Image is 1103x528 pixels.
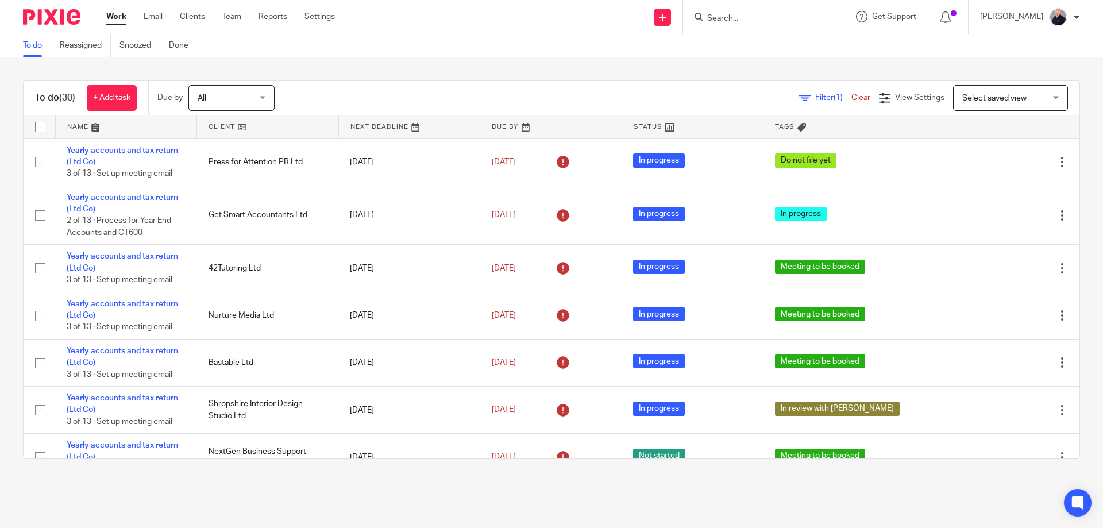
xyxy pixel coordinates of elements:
[492,311,516,319] span: [DATE]
[633,307,685,321] span: In progress
[775,124,795,130] span: Tags
[962,94,1027,102] span: Select saved view
[157,92,183,103] p: Due by
[338,339,480,386] td: [DATE]
[775,402,900,416] span: In review with [PERSON_NAME]
[197,186,339,245] td: Get Smart Accountants Ltd
[492,406,516,414] span: [DATE]
[815,94,851,102] span: Filter
[633,153,685,168] span: In progress
[197,387,339,434] td: Shropshire Interior Design Studio Ltd
[197,339,339,386] td: Bastable Ltd
[338,434,480,481] td: [DATE]
[706,14,809,24] input: Search
[633,354,685,368] span: In progress
[67,418,172,426] span: 3 of 13 · Set up meeting email
[180,11,205,22] a: Clients
[492,158,516,166] span: [DATE]
[67,323,172,332] span: 3 of 13 · Set up meeting email
[633,402,685,416] span: In progress
[87,85,137,111] a: + Add task
[492,453,516,461] span: [DATE]
[851,94,870,102] a: Clear
[492,211,516,219] span: [DATE]
[222,11,241,22] a: Team
[775,307,865,321] span: Meeting to be booked
[35,92,75,104] h1: To do
[1049,8,1067,26] img: IMG_8745-0021-copy.jpg
[23,34,51,57] a: To do
[633,260,685,274] span: In progress
[338,292,480,339] td: [DATE]
[633,449,685,463] span: Not started
[338,387,480,434] td: [DATE]
[872,13,916,21] span: Get Support
[60,34,111,57] a: Reassigned
[67,217,171,237] span: 2 of 13 · Process for Year End Accounts and CT600
[775,260,865,274] span: Meeting to be booked
[23,9,80,25] img: Pixie
[67,169,172,178] span: 3 of 13 · Set up meeting email
[633,207,685,221] span: In progress
[775,153,836,168] span: Do not file yet
[197,292,339,339] td: Nurture Media Ltd
[59,93,75,102] span: (30)
[197,434,339,481] td: NextGen Business Support Services Ltd
[67,147,178,166] a: Yearly accounts and tax return (Ltd Co)
[492,264,516,272] span: [DATE]
[67,394,178,414] a: Yearly accounts and tax return (Ltd Co)
[775,207,827,221] span: In progress
[67,194,178,213] a: Yearly accounts and tax return (Ltd Co)
[67,347,178,367] a: Yearly accounts and tax return (Ltd Co)
[775,449,865,463] span: Meeting to be booked
[67,300,178,319] a: Yearly accounts and tax return (Ltd Co)
[259,11,287,22] a: Reports
[144,11,163,22] a: Email
[980,11,1043,22] p: [PERSON_NAME]
[338,245,480,292] td: [DATE]
[119,34,160,57] a: Snoozed
[834,94,843,102] span: (1)
[67,371,172,379] span: 3 of 13 · Set up meeting email
[304,11,335,22] a: Settings
[67,252,178,272] a: Yearly accounts and tax return (Ltd Co)
[492,359,516,367] span: [DATE]
[197,245,339,292] td: 42Tutoring Ltd
[67,441,178,461] a: Yearly accounts and tax return (Ltd Co)
[67,276,172,284] span: 3 of 13 · Set up meeting email
[106,11,126,22] a: Work
[198,94,206,102] span: All
[895,94,944,102] span: View Settings
[338,138,480,186] td: [DATE]
[338,186,480,245] td: [DATE]
[775,354,865,368] span: Meeting to be booked
[197,138,339,186] td: Press for Attention PR Ltd
[169,34,197,57] a: Done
